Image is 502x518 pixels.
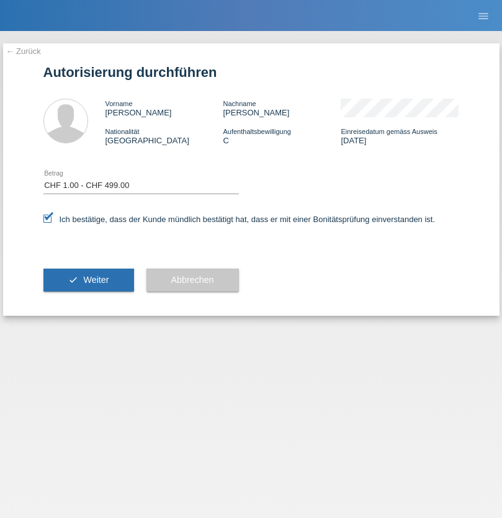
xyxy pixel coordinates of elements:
[477,10,490,22] i: menu
[146,269,239,292] button: Abbrechen
[341,128,437,135] span: Einreisedatum gemäss Ausweis
[68,275,78,285] i: check
[171,275,214,285] span: Abbrechen
[43,65,459,80] h1: Autorisierung durchführen
[43,269,134,292] button: check Weiter
[223,99,341,117] div: [PERSON_NAME]
[105,127,223,145] div: [GEOGRAPHIC_DATA]
[43,215,436,224] label: Ich bestätige, dass der Kunde mündlich bestätigt hat, dass er mit einer Bonitätsprüfung einversta...
[223,127,341,145] div: C
[341,127,459,145] div: [DATE]
[471,12,496,19] a: menu
[223,100,256,107] span: Nachname
[105,128,140,135] span: Nationalität
[223,128,290,135] span: Aufenthaltsbewilligung
[6,47,41,56] a: ← Zurück
[83,275,109,285] span: Weiter
[105,99,223,117] div: [PERSON_NAME]
[105,100,133,107] span: Vorname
